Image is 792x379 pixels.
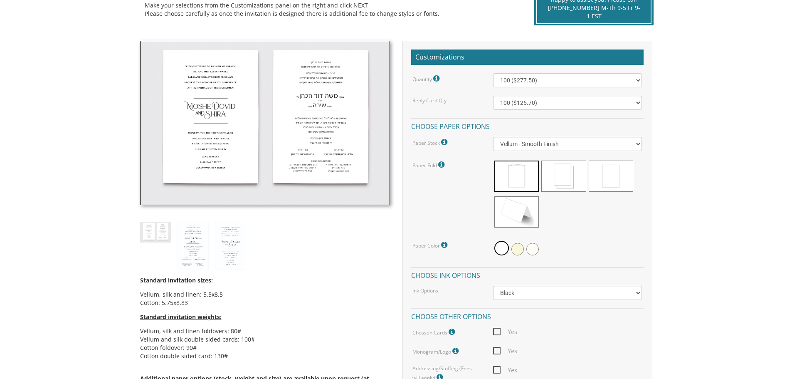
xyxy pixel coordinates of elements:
[493,346,517,356] span: Yes
[493,365,517,375] span: Yes
[411,308,644,323] h4: Choose other options
[412,137,449,148] label: Paper Stock
[140,352,390,360] li: Cotton double sided card: 130#
[140,41,390,206] img: style3_thumb.jpg
[178,222,209,270] img: style3_heb.jpg
[140,222,171,242] img: style3_thumb.jpg
[215,222,246,270] img: style3_eng.jpg
[412,240,449,250] label: Paper Color
[412,327,457,337] label: Chosson Cards
[140,290,390,299] li: Vellum, silk and linen: 5.5x8.5
[140,335,390,344] li: Vellum and silk double sided cards: 100#
[412,159,447,170] label: Paper Fold
[140,313,222,321] span: Standard invitation weights:
[411,50,644,65] h2: Customizations
[140,344,390,352] li: Cotton foldover: 90#
[493,327,517,337] span: Yes
[412,97,447,104] label: Reply Card Qty
[140,327,390,335] li: Vellum, silk and linen foldovers: 80#
[411,267,644,282] h4: Choose ink options
[145,1,515,18] div: Make your selections from the Customizations panel on the right and click NEXT Please choose care...
[412,73,442,84] label: Quantity
[140,276,213,284] span: Standard invitation sizes:
[411,118,644,133] h4: Choose paper options
[140,299,390,307] li: Cotton: 5.75x8.83
[412,346,461,357] label: Monogram/Logo
[412,287,438,294] label: Ink Options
